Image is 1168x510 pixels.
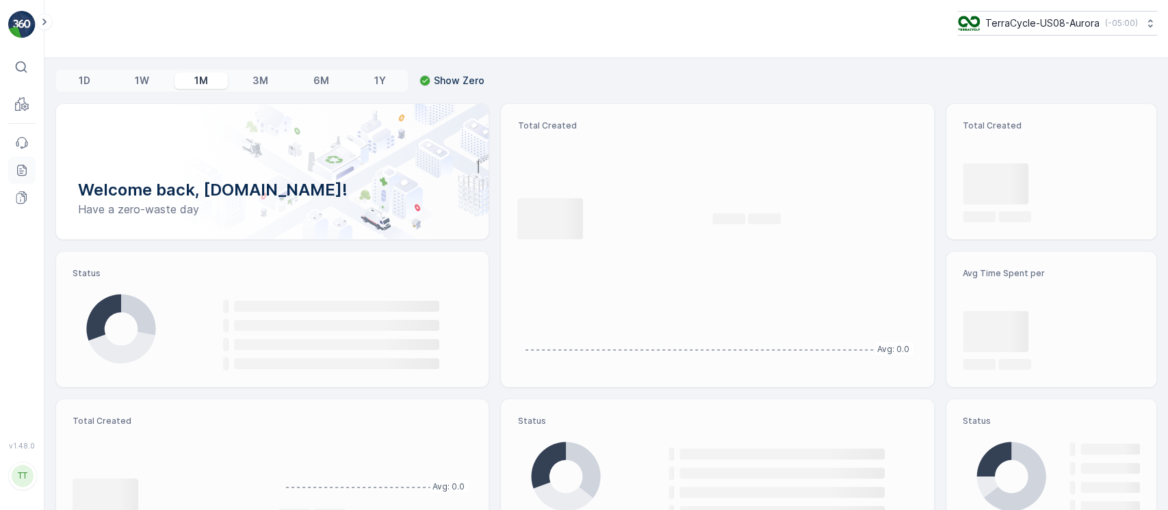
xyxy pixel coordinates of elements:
[434,74,484,88] p: Show Zero
[135,74,149,88] p: 1W
[78,179,467,201] p: Welcome back, [DOMAIN_NAME]!
[313,74,329,88] p: 6M
[8,442,36,450] span: v 1.48.0
[517,416,917,427] p: Status
[252,74,268,88] p: 3M
[958,16,980,31] img: image_ci7OI47.png
[8,453,36,499] button: TT
[79,74,90,88] p: 1D
[517,120,917,131] p: Total Created
[194,74,208,88] p: 1M
[1105,18,1138,29] p: ( -05:00 )
[78,201,467,217] p: Have a zero-waste day
[963,416,1140,427] p: Status
[985,16,1100,30] p: TerraCycle-US08-Aurora
[8,11,36,38] img: logo
[73,268,472,279] p: Status
[963,120,1140,131] p: Total Created
[963,268,1140,279] p: Avg Time Spent per
[12,465,34,487] div: TT
[374,74,385,88] p: 1Y
[958,11,1157,36] button: TerraCycle-US08-Aurora(-05:00)
[73,416,267,427] p: Total Created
